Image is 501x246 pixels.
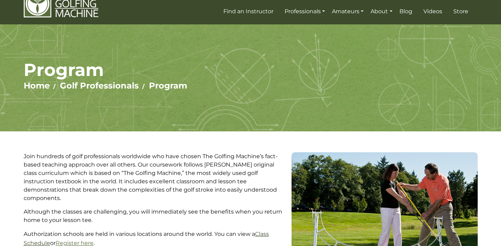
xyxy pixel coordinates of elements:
[24,208,286,224] p: Although the classes are challenging, you will immediately see the benefits when you return home ...
[60,80,139,91] a: Golf Professionals
[453,8,468,15] span: Store
[222,5,275,18] a: Find an Instructor
[398,5,414,18] a: Blog
[399,8,412,15] span: Blog
[423,8,442,15] span: Videos
[452,5,470,18] a: Store
[223,8,273,15] span: Find an Instructor
[149,80,187,91] a: Program
[369,5,394,18] a: About
[283,5,327,18] a: Professionals
[24,59,478,80] h1: Program
[24,80,50,91] a: Home
[422,5,444,18] a: Videos
[24,152,286,202] p: Join hundreds of golf professionals worldwide who have chosen The Golfing Machine’s fact-based te...
[330,5,365,18] a: Amateurs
